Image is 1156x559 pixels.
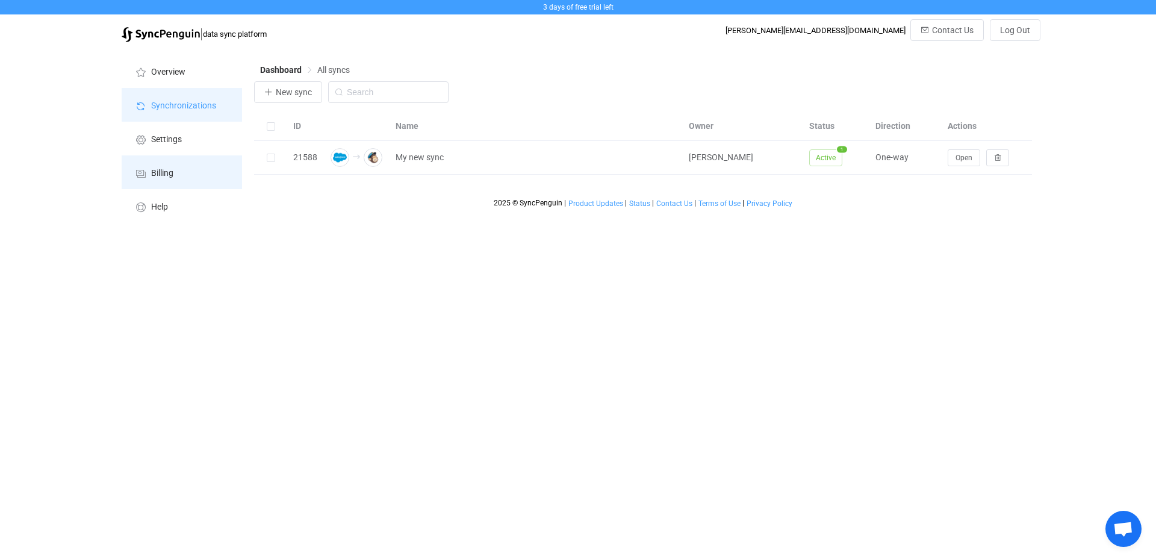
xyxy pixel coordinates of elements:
div: Actions [942,119,1032,133]
a: Synchronizations [122,88,242,122]
span: 3 days of free trial left [543,3,614,11]
button: Log Out [990,19,1040,41]
div: One-way [869,151,942,164]
a: |data sync platform [122,25,267,42]
span: My new sync [396,151,444,164]
a: Terms of Use [698,199,741,208]
span: Log Out [1000,25,1030,35]
span: Settings [151,135,182,145]
span: | [625,199,627,207]
input: Search [328,81,449,103]
a: Settings [122,122,242,155]
a: Status [629,199,651,208]
span: Help [151,202,168,212]
a: Privacy Policy [746,199,793,208]
span: All syncs [317,65,350,75]
img: syncpenguin.svg [122,27,200,42]
span: | [694,199,696,207]
span: New sync [276,87,312,97]
span: 2025 © SyncPenguin [494,199,562,207]
img: mailchimp.png [364,148,382,167]
span: Product Updates [568,199,623,208]
span: Synchronizations [151,101,216,111]
button: Contact Us [910,19,984,41]
a: Overview [122,54,242,88]
div: 21588 [287,151,323,164]
span: Dashboard [260,65,302,75]
div: Breadcrumb [260,66,350,74]
span: Billing [151,169,173,178]
button: New sync [254,81,322,103]
span: | [742,199,744,207]
a: Help [122,189,242,223]
a: Contact Us [656,199,693,208]
span: data sync platform [203,30,267,39]
div: [PERSON_NAME][EMAIL_ADDRESS][DOMAIN_NAME] [726,26,906,35]
span: | [200,25,203,42]
a: Product Updates [568,199,624,208]
span: Overview [151,67,185,77]
div: Open chat [1105,511,1142,547]
span: [PERSON_NAME] [689,152,753,162]
div: Status [803,119,869,133]
span: | [652,199,654,207]
img: salesforce.png [331,148,349,167]
span: Privacy Policy [747,199,792,208]
div: Owner [683,119,803,133]
div: Direction [869,119,942,133]
span: Contact Us [932,25,974,35]
span: | [564,199,566,207]
span: Terms of Use [698,199,741,208]
span: Active [809,149,842,166]
span: 1 [837,146,847,152]
div: Name [390,119,683,133]
span: Status [629,199,650,208]
span: Open [956,154,972,162]
a: Billing [122,155,242,189]
div: ID [287,119,323,133]
button: Open [948,149,980,166]
a: Open [948,152,980,162]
